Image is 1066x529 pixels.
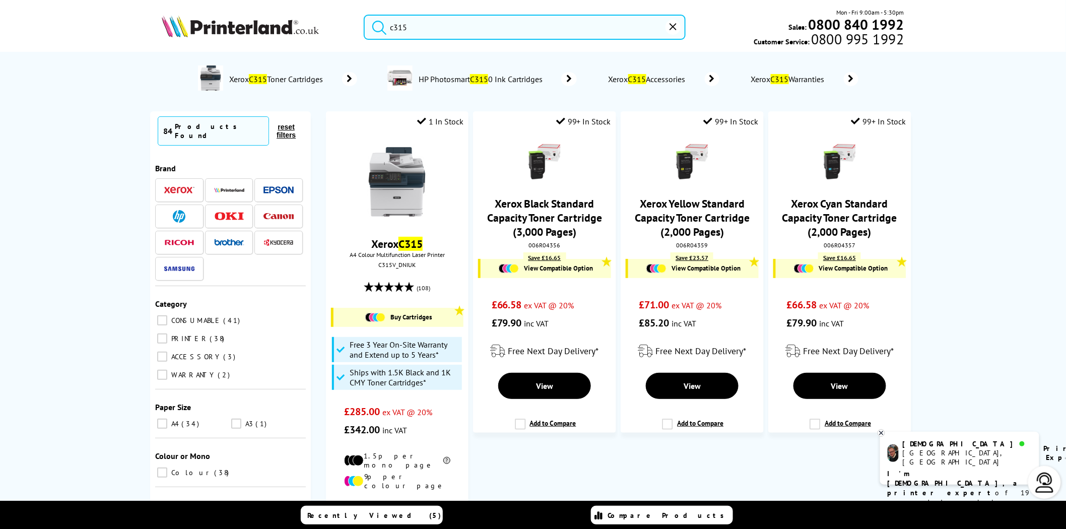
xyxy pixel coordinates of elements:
a: Xerox Yellow Standard Capacity Toner Cartridge (2,000 Pages) [635,196,750,239]
span: Xerox Accessories [607,74,690,84]
a: HP PhotosmartC3150 Ink Cartridges [418,65,577,93]
span: £342.00 [344,423,380,436]
img: Epson [263,186,294,194]
a: View [793,373,886,399]
img: Cartridges [794,264,814,273]
img: C315V_DNIUK-conspage.jpg [198,65,223,91]
img: Xerox [164,186,194,193]
a: XeroxC315 [371,237,423,251]
span: 1 [255,419,269,428]
span: WARRANTY [169,370,217,379]
span: View Compatible Option [819,264,888,273]
span: inc VAT [819,318,844,328]
span: 38 [210,334,227,343]
span: ex VAT @ 20% [819,300,869,310]
span: Free 3 Year On-Site Warranty and Extend up to 5 Years* [350,340,459,360]
img: Xerox-006R04356-Black-Standard-Small.gif [527,144,562,179]
mark: C315 [771,74,789,84]
label: Add to Compare [515,419,576,438]
span: ex VAT @ 20% [524,300,574,310]
span: Free Next Day Delivery* [508,345,599,357]
label: Add to Compare [810,419,871,438]
input: Search pr [364,15,686,40]
span: inc VAT [524,318,549,328]
span: View Compatible Option [672,264,741,273]
mark: C315 [398,237,423,251]
span: Xerox Toner Cartridges [228,74,327,84]
input: A3 1 [231,419,241,429]
img: OKI [214,212,244,221]
span: Mon - Fri 9:00am - 5:30pm [837,8,904,17]
img: user-headset-light.svg [1035,473,1055,493]
a: View [498,373,591,399]
a: Compare Products [591,506,733,524]
span: inc VAT [382,425,407,435]
img: Cartridges [646,264,667,273]
div: 99+ In Stock [704,116,759,126]
input: Colour 38 [157,468,167,478]
span: CONSUMABLE [169,316,222,325]
span: View [831,381,848,391]
a: Xerox Cyan Standard Capacity Toner Cartridge (2,000 Pages) [782,196,897,239]
span: Customer Service: [754,34,904,46]
img: Samsung [164,267,194,271]
div: Products Found [175,122,263,140]
img: Xerox-006R04357-Cyan-Standard-Small.gif [822,144,857,179]
img: Cartridges [365,313,385,322]
span: 3 [223,352,238,361]
span: £66.58 [786,298,817,311]
span: ex VAT @ 20% [382,407,432,417]
a: XeroxC315Accessories [607,72,719,86]
img: Xerox-C315-Front-2-Small.jpg [359,144,435,220]
span: Technology [155,500,195,510]
b: I'm [DEMOGRAPHIC_DATA], a printer expert [888,469,1021,497]
mark: C315 [249,74,267,84]
span: Free Next Day Delivery* [803,345,894,357]
span: Xerox Warranties [750,74,829,84]
span: £79.90 [492,316,522,329]
mark: C315 [470,74,488,84]
div: 99+ In Stock [851,116,906,126]
span: 41 [223,316,242,325]
img: Cartridges [499,264,519,273]
a: XeroxC315Toner Cartridges [228,65,357,93]
img: Kyocera [263,239,294,246]
span: Paper Size [155,402,191,412]
span: ACCESSORY [169,352,222,361]
div: 006R04356 [481,241,608,249]
div: [GEOGRAPHIC_DATA], [GEOGRAPHIC_DATA] [903,448,1031,467]
a: Xerox Black Standard Capacity Toner Cartridge (3,000 Pages) [487,196,602,239]
input: ACCESSORY 3 [157,352,167,362]
span: Colour [169,468,213,477]
a: 0800 840 1992 [807,20,904,29]
input: PRINTER 38 [157,334,167,344]
a: View Compatible Option [633,264,753,273]
div: Save £23.57 [671,252,713,263]
a: Printerland Logo [162,15,351,39]
span: A4 [169,419,180,428]
a: View Compatible Option [486,264,606,273]
div: Save £16.65 [523,252,566,263]
b: 0800 840 1992 [809,15,904,34]
img: Printerland [214,187,244,192]
p: of 19 years! I can help you choose the right product [888,469,1032,526]
img: chris-livechat.png [888,444,899,462]
span: Compare Products [608,511,729,520]
span: 0800 995 1992 [810,34,904,44]
input: A4 34 [157,419,167,429]
span: £85.20 [639,316,670,329]
span: Ships with 1.5K Black and 1K CMY Toner Cartridges* [350,367,459,387]
span: View [536,381,553,391]
div: [DEMOGRAPHIC_DATA] [903,439,1031,448]
span: Sales: [789,22,807,32]
input: WARRANTY 2 [157,370,167,380]
img: Canon [263,213,294,220]
a: Buy Cartridges [339,313,458,322]
span: £71.00 [639,298,670,311]
img: Printerland Logo [162,15,319,37]
div: modal_delivery [478,337,611,365]
span: 84 [163,126,172,136]
img: HP [173,210,185,223]
span: Buy Cartridges [390,313,432,321]
span: ex VAT @ 20% [672,300,722,310]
